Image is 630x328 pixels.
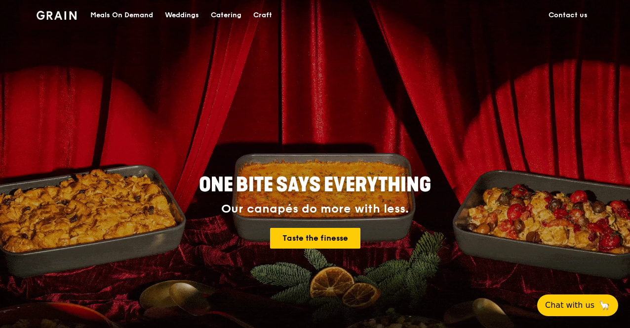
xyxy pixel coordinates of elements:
[247,0,278,30] a: Craft
[537,294,618,316] button: Chat with us🦙
[159,0,205,30] a: Weddings
[270,228,360,249] a: Taste the finesse
[598,299,610,311] span: 🦙
[205,0,247,30] a: Catering
[545,299,594,311] span: Chat with us
[137,202,493,216] div: Our canapés do more with less.
[211,0,241,30] div: Catering
[199,173,431,197] span: ONE BITE SAYS EVERYTHING
[37,11,77,20] img: Grain
[90,0,153,30] div: Meals On Demand
[253,0,272,30] div: Craft
[165,0,199,30] div: Weddings
[543,0,593,30] a: Contact us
